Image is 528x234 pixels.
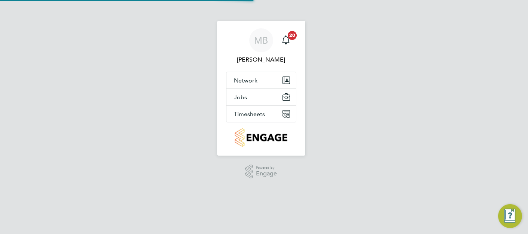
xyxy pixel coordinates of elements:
[235,128,287,147] img: countryside-properties-logo-retina.png
[226,28,296,64] a: MB[PERSON_NAME]
[226,72,296,88] button: Network
[278,28,293,52] a: 20
[226,55,296,64] span: Michael Black
[256,171,277,177] span: Engage
[217,21,305,156] nav: Main navigation
[498,204,522,228] button: Engage Resource Center
[234,110,265,118] span: Timesheets
[288,31,297,40] span: 20
[256,165,277,171] span: Powered by
[226,106,296,122] button: Timesheets
[226,89,296,105] button: Jobs
[254,35,268,45] span: MB
[226,128,296,147] a: Go to home page
[234,77,257,84] span: Network
[245,165,277,179] a: Powered byEngage
[234,94,247,101] span: Jobs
